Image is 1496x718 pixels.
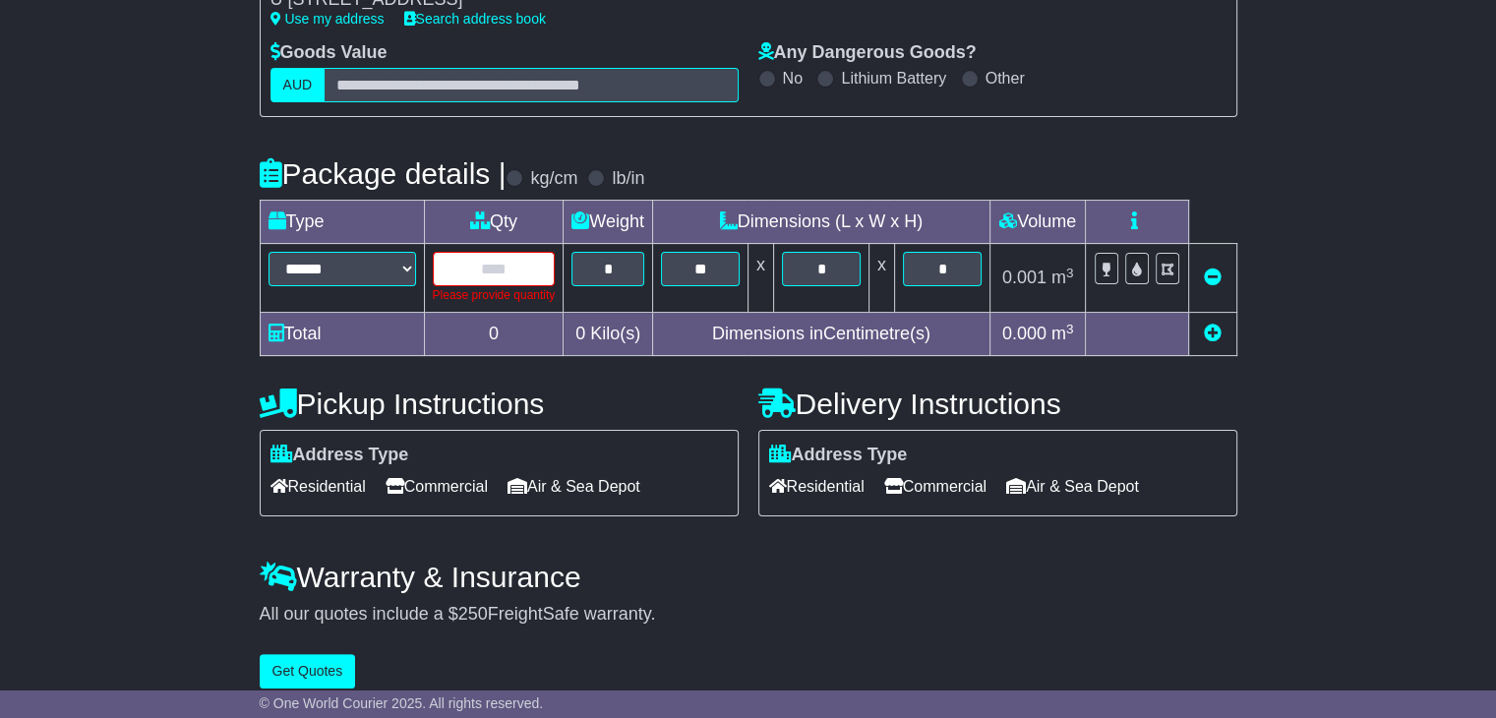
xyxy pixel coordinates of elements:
span: Air & Sea Depot [1006,471,1139,502]
button: Get Quotes [260,654,356,688]
label: lb/in [612,168,644,190]
h4: Pickup Instructions [260,388,739,420]
td: Dimensions (L x W x H) [652,201,989,244]
span: Commercial [884,471,987,502]
span: Commercial [386,471,488,502]
a: Use my address [270,11,385,27]
span: 0.001 [1002,268,1047,287]
a: Remove this item [1204,268,1222,287]
td: Kilo(s) [564,313,653,356]
td: Weight [564,201,653,244]
sup: 3 [1066,266,1074,280]
td: x [748,244,773,313]
span: Air & Sea Depot [508,471,640,502]
span: 0 [575,324,585,343]
span: m [1051,268,1074,287]
label: Any Dangerous Goods? [758,42,977,64]
td: 0 [424,313,564,356]
label: Address Type [769,445,908,466]
label: Address Type [270,445,409,466]
span: Residential [270,471,366,502]
td: Qty [424,201,564,244]
label: No [783,69,803,88]
span: m [1051,324,1074,343]
td: Type [260,201,424,244]
h4: Delivery Instructions [758,388,1237,420]
span: © One World Courier 2025. All rights reserved. [260,695,544,711]
div: Please provide quantity [433,286,556,304]
label: AUD [270,68,326,102]
label: Other [986,69,1025,88]
span: Residential [769,471,865,502]
a: Search address book [404,11,546,27]
span: 0.000 [1002,324,1047,343]
td: Dimensions in Centimetre(s) [652,313,989,356]
h4: Warranty & Insurance [260,561,1237,593]
span: 250 [458,604,488,624]
td: Volume [989,201,1085,244]
sup: 3 [1066,322,1074,336]
label: kg/cm [530,168,577,190]
a: Add new item [1204,324,1222,343]
td: x [868,244,894,313]
div: All our quotes include a $ FreightSafe warranty. [260,604,1237,626]
h4: Package details | [260,157,507,190]
td: Total [260,313,424,356]
label: Goods Value [270,42,388,64]
label: Lithium Battery [841,69,946,88]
